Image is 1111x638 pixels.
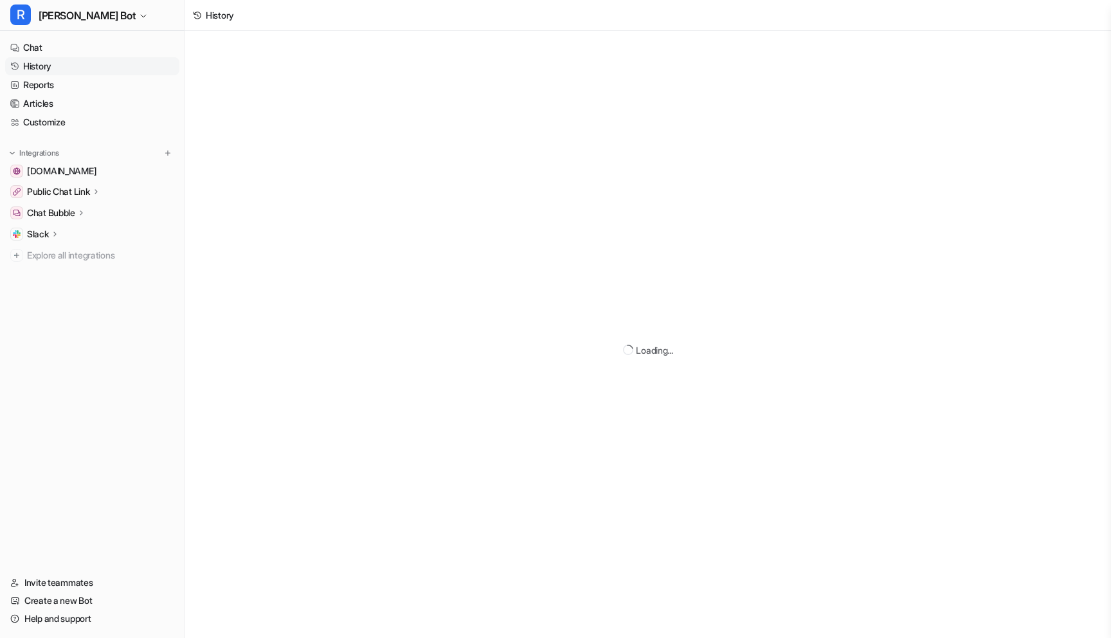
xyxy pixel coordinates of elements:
[39,6,136,24] span: [PERSON_NAME] Bot
[636,343,673,357] div: Loading...
[10,5,31,25] span: R
[5,76,179,94] a: Reports
[5,592,179,610] a: Create a new Bot
[5,39,179,57] a: Chat
[5,574,179,592] a: Invite teammates
[13,209,21,217] img: Chat Bubble
[27,185,90,198] p: Public Chat Link
[5,147,63,159] button: Integrations
[5,246,179,264] a: Explore all integrations
[27,206,75,219] p: Chat Bubble
[13,167,21,175] img: getrella.com
[5,610,179,628] a: Help and support
[13,230,21,238] img: Slack
[10,249,23,262] img: explore all integrations
[5,113,179,131] a: Customize
[27,165,96,178] span: [DOMAIN_NAME]
[27,245,174,266] span: Explore all integrations
[163,149,172,158] img: menu_add.svg
[5,162,179,180] a: getrella.com[DOMAIN_NAME]
[206,8,234,22] div: History
[19,148,59,158] p: Integrations
[5,95,179,113] a: Articles
[13,188,21,196] img: Public Chat Link
[8,149,17,158] img: expand menu
[27,228,49,241] p: Slack
[5,57,179,75] a: History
